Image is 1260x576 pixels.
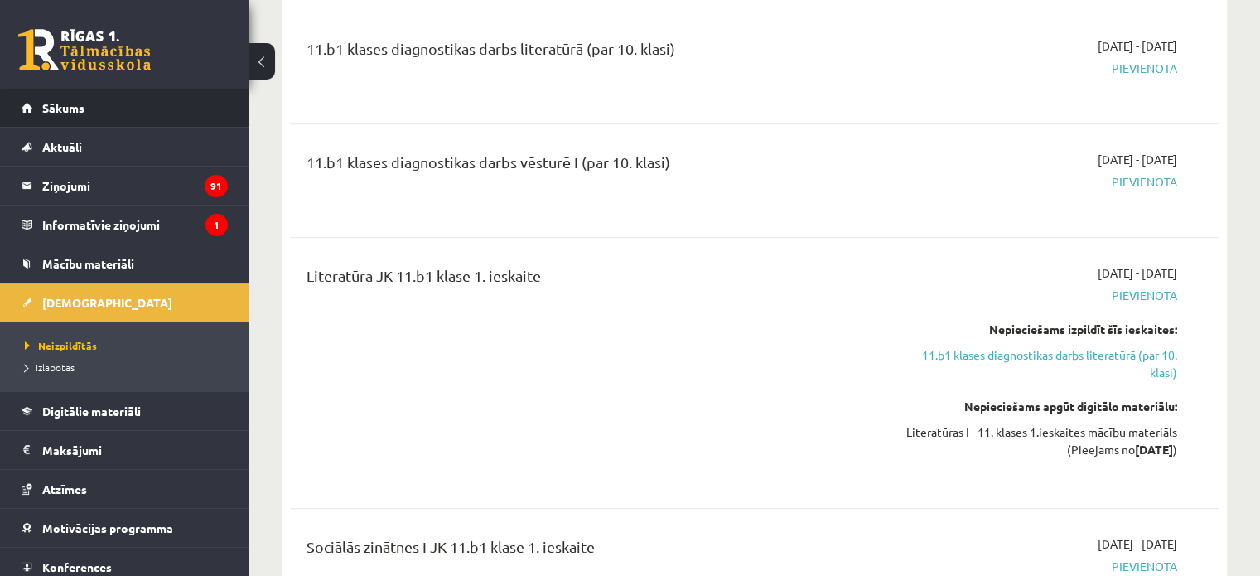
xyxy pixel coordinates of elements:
[25,338,232,353] a: Neizpildītās
[1098,37,1177,55] span: [DATE] - [DATE]
[18,29,151,70] a: Rīgas 1. Tālmācības vidusskola
[42,206,228,244] legend: Informatīvie ziņojumi
[25,360,232,375] a: Izlabotās
[904,60,1177,77] span: Pievienota
[205,175,228,197] i: 91
[42,100,84,115] span: Sākums
[307,37,879,68] div: 11.b1 klases diagnostikas darbs literatūrā (par 10. klasi)
[22,283,228,322] a: [DEMOGRAPHIC_DATA]
[42,404,141,419] span: Digitālie materiāli
[904,424,1177,458] div: Literatūras I - 11. klases 1.ieskaites mācību materiāls (Pieejams no )
[22,509,228,547] a: Motivācijas programma
[307,535,879,566] div: Sociālās zinātnes I JK 11.b1 klase 1. ieskaite
[42,482,87,496] span: Atzīmes
[22,167,228,205] a: Ziņojumi91
[904,398,1177,415] div: Nepieciešams apgūt digitālo materiālu:
[42,256,134,271] span: Mācību materiāli
[22,392,228,430] a: Digitālie materiāli
[1098,151,1177,168] span: [DATE] - [DATE]
[904,346,1177,381] a: 11.b1 klases diagnostikas darbs literatūrā (par 10. klasi)
[42,295,172,310] span: [DEMOGRAPHIC_DATA]
[42,559,112,574] span: Konferences
[22,470,228,508] a: Atzīmes
[307,264,879,295] div: Literatūra JK 11.b1 klase 1. ieskaite
[22,89,228,127] a: Sākums
[22,206,228,244] a: Informatīvie ziņojumi1
[904,173,1177,191] span: Pievienota
[904,558,1177,575] span: Pievienota
[25,339,97,352] span: Neizpildītās
[1098,264,1177,282] span: [DATE] - [DATE]
[42,520,173,535] span: Motivācijas programma
[205,214,228,236] i: 1
[22,244,228,283] a: Mācību materiāli
[22,128,228,166] a: Aktuāli
[904,321,1177,338] div: Nepieciešams izpildīt šīs ieskaites:
[1098,535,1177,553] span: [DATE] - [DATE]
[1135,442,1173,457] strong: [DATE]
[22,431,228,469] a: Maksājumi
[42,167,228,205] legend: Ziņojumi
[904,287,1177,304] span: Pievienota
[25,361,75,374] span: Izlabotās
[42,139,82,154] span: Aktuāli
[307,151,879,182] div: 11.b1 klases diagnostikas darbs vēsturē I (par 10. klasi)
[42,431,228,469] legend: Maksājumi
